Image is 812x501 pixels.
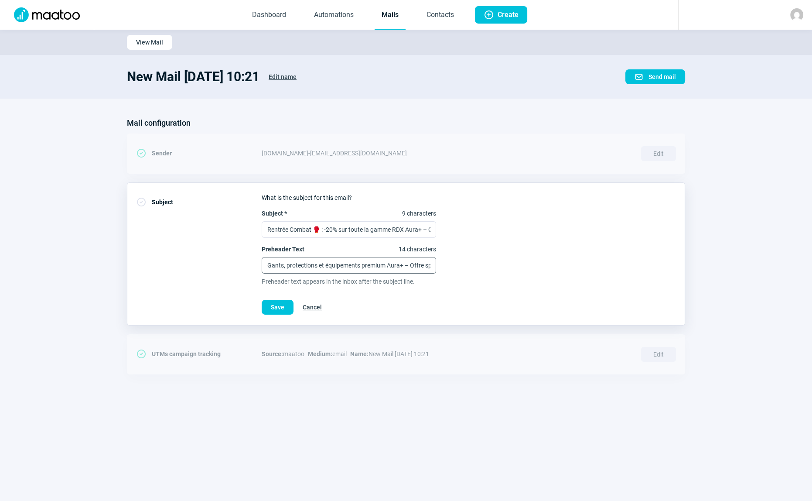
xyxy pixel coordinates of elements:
[475,6,527,24] button: Create
[399,245,436,254] span: 14 characters
[641,146,676,161] span: Edit
[9,7,85,22] img: Logo
[350,350,368,357] span: Name:
[136,345,262,363] div: UTMs campaign tracking
[790,8,803,21] img: avatar
[420,1,461,30] a: Contacts
[262,245,304,254] span: Preheader Text
[271,300,284,314] span: Save
[307,1,361,30] a: Automations
[308,349,347,359] span: email
[127,116,191,130] h3: Mail configuration
[262,300,293,315] button: Save
[245,1,293,30] a: Dashboard
[262,350,283,357] span: Source:
[262,277,436,286] span: Preheader text appears in the inbox after the subject line.
[136,144,262,162] div: Sender
[262,221,436,238] input: Subject *9 characters
[350,349,429,359] span: New Mail [DATE] 10:21
[648,70,676,84] span: Send mail
[303,300,322,314] span: Cancel
[136,35,163,49] span: View Mail
[625,69,685,84] button: Send mail
[498,6,519,24] span: Create
[402,209,436,218] span: 9 characters
[308,350,332,357] span: Medium:
[262,257,436,274] input: Preheader Text14 characters
[259,69,306,85] button: Edit name
[262,349,304,359] span: maatoo
[136,193,262,211] div: Subject
[375,1,406,30] a: Mails
[262,144,631,162] div: [DOMAIN_NAME] - [EMAIL_ADDRESS][DOMAIN_NAME]
[127,35,172,50] button: View Mail
[641,347,676,362] span: Edit
[262,193,676,202] div: What is the subject for this email?
[262,209,287,218] span: Subject *
[293,300,331,315] button: Cancel
[127,69,259,85] h1: New Mail [DATE] 10:21
[269,70,297,84] span: Edit name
